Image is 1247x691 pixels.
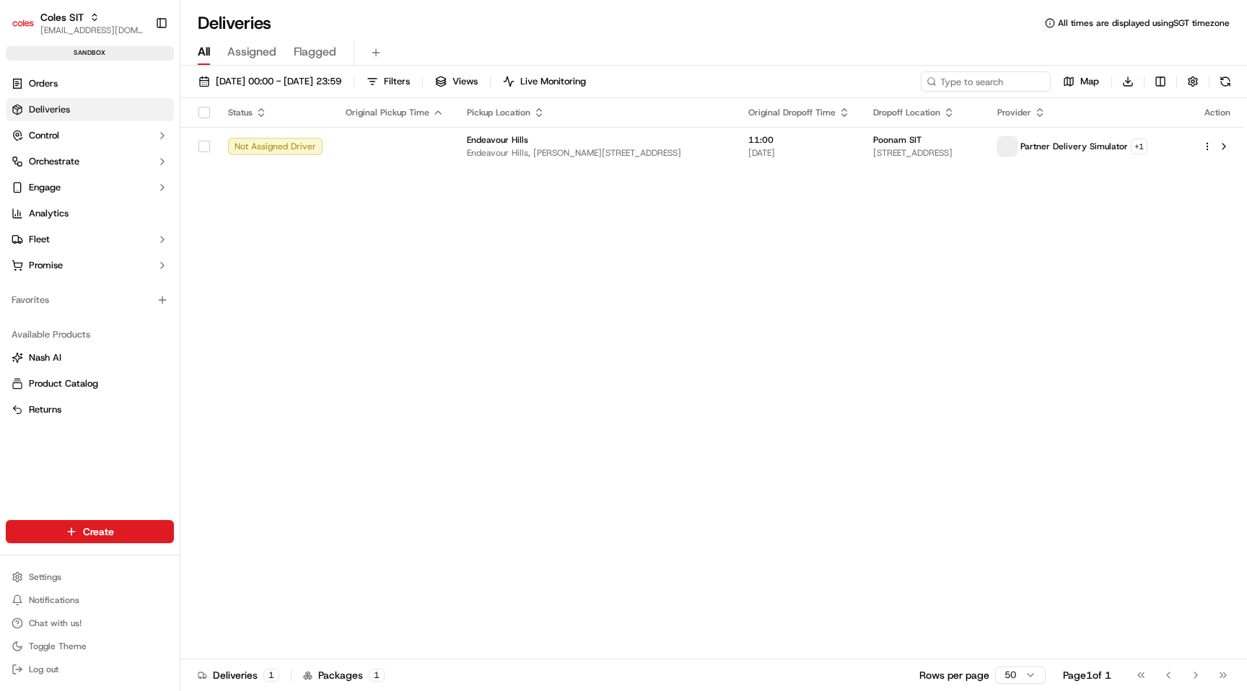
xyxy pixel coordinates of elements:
[6,202,174,225] a: Analytics
[12,351,168,364] a: Nash AI
[452,75,478,88] span: Views
[227,43,276,61] span: Assigned
[6,372,174,395] button: Product Catalog
[192,71,348,92] button: [DATE] 00:00 - [DATE] 23:59
[12,377,168,390] a: Product Catalog
[29,664,58,675] span: Log out
[6,72,174,95] a: Orders
[6,46,174,61] div: sandbox
[6,520,174,543] button: Create
[873,107,940,118] span: Dropoff Location
[6,176,174,199] button: Engage
[12,12,35,35] img: Coles SIT
[919,668,989,682] p: Rows per page
[6,98,174,121] a: Deliveries
[467,107,530,118] span: Pickup Location
[346,107,429,118] span: Original Pickup Time
[467,134,528,146] span: Endeavour Hills
[29,377,98,390] span: Product Catalog
[29,617,82,629] span: Chat with us!
[29,571,61,583] span: Settings
[6,346,174,369] button: Nash AI
[6,398,174,421] button: Returns
[29,351,61,364] span: Nash AI
[997,107,1031,118] span: Provider
[873,147,974,159] span: [STREET_ADDRESS]
[921,71,1051,92] input: Type to search
[228,107,253,118] span: Status
[12,403,168,416] a: Returns
[429,71,484,92] button: Views
[29,77,58,90] span: Orders
[6,6,149,40] button: Coles SITColes SIT[EMAIL_ADDRESS][DOMAIN_NAME]
[6,150,174,173] button: Orchestrate
[1058,17,1230,29] span: All times are displayed using SGT timezone
[1063,668,1111,682] div: Page 1 of 1
[1056,71,1106,92] button: Map
[29,641,87,652] span: Toggle Theme
[873,134,922,146] span: Poonam SIT
[216,75,341,88] span: [DATE] 00:00 - [DATE] 23:59
[83,524,114,539] span: Create
[748,107,836,118] span: Original Dropoff Time
[29,233,50,246] span: Fleet
[496,71,592,92] button: Live Monitoring
[369,669,385,682] div: 1
[198,668,279,682] div: Deliveries
[29,181,61,194] span: Engage
[6,254,174,277] button: Promise
[6,228,174,251] button: Fleet
[1131,138,1147,154] button: +1
[40,25,144,36] button: [EMAIL_ADDRESS][DOMAIN_NAME]
[360,71,416,92] button: Filters
[6,289,174,312] div: Favorites
[520,75,586,88] span: Live Monitoring
[29,129,59,142] span: Control
[40,10,84,25] button: Coles SIT
[29,259,63,272] span: Promise
[467,147,725,159] span: Endeavour Hills, [PERSON_NAME][STREET_ADDRESS]
[6,590,174,610] button: Notifications
[303,668,385,682] div: Packages
[29,155,79,168] span: Orchestrate
[6,636,174,656] button: Toggle Theme
[1202,107,1233,118] div: Action
[294,43,336,61] span: Flagged
[1215,71,1235,92] button: Refresh
[198,12,271,35] h1: Deliveries
[1020,141,1128,152] span: Partner Delivery Simulator
[748,134,850,146] span: 11:00
[29,103,70,116] span: Deliveries
[198,43,210,61] span: All
[29,207,69,220] span: Analytics
[6,567,174,587] button: Settings
[6,613,174,633] button: Chat with us!
[263,669,279,682] div: 1
[29,403,61,416] span: Returns
[6,659,174,679] button: Log out
[6,124,174,147] button: Control
[748,147,850,159] span: [DATE]
[6,323,174,346] div: Available Products
[1080,75,1099,88] span: Map
[29,594,79,606] span: Notifications
[384,75,410,88] span: Filters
